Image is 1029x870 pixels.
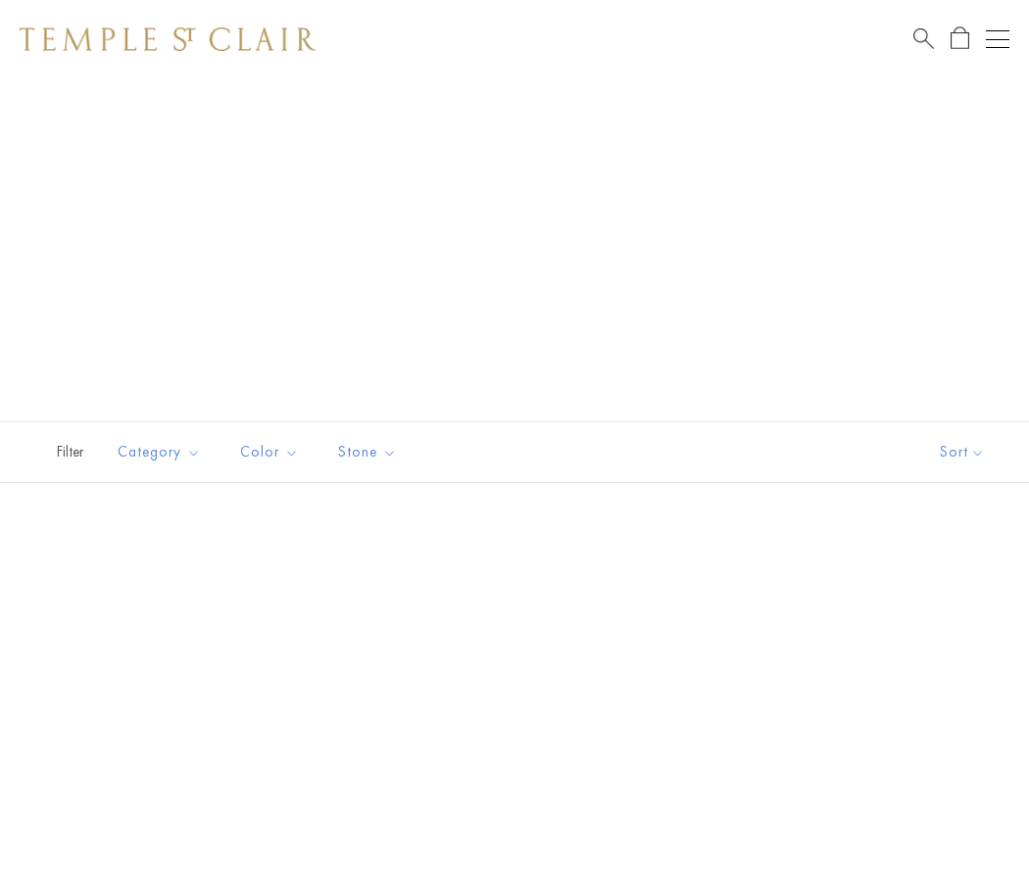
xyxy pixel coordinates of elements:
[913,26,934,51] a: Search
[328,440,412,464] span: Stone
[225,430,314,474] button: Color
[986,27,1009,51] button: Open navigation
[951,26,969,51] a: Open Shopping Bag
[230,440,314,464] span: Color
[103,430,216,474] button: Category
[108,440,216,464] span: Category
[323,430,412,474] button: Stone
[20,27,316,51] img: Temple St. Clair
[896,422,1029,482] button: Show sort by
